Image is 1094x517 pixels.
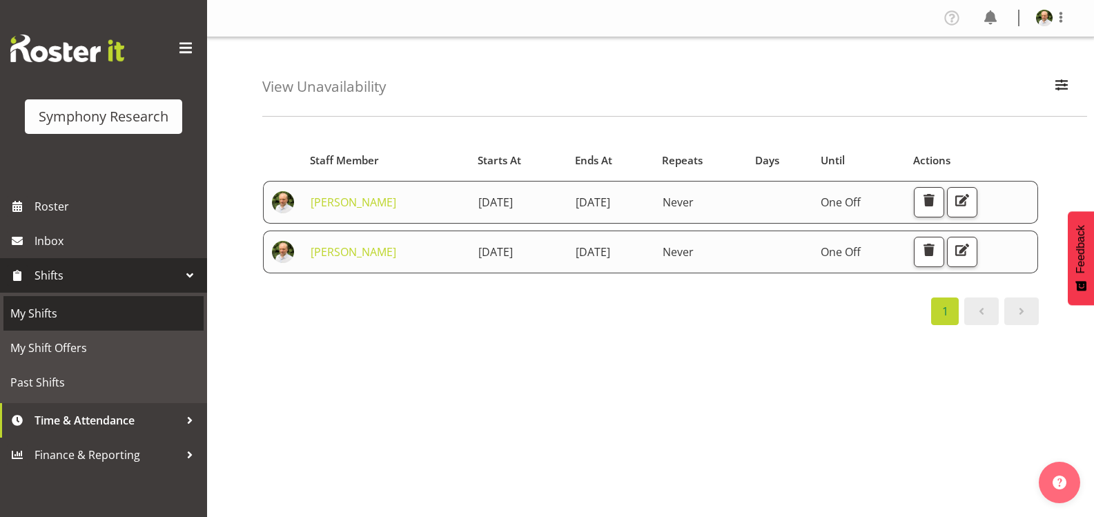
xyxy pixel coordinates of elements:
img: Rosterit website logo [10,35,124,62]
img: daniel-blairb741cf862b755b53f24b5ac22f8e6699.png [1036,10,1053,26]
span: [DATE] [576,195,610,210]
span: Feedback [1075,225,1087,273]
span: Never [663,195,694,210]
span: Inbox [35,231,200,251]
span: Time & Attendance [35,410,179,431]
button: Delete Unavailability [914,187,944,217]
span: One Off [821,195,861,210]
span: Finance & Reporting [35,445,179,465]
span: Past Shifts [10,372,197,393]
a: My Shifts [3,296,204,331]
h4: View Unavailability [262,79,386,95]
button: Edit Unavailability [947,187,977,217]
img: daniel-blairb741cf862b755b53f24b5ac22f8e6699.png [272,191,294,213]
span: Days [755,153,779,168]
a: Past Shifts [3,365,204,400]
button: Delete Unavailability [914,237,944,267]
span: Roster [35,196,200,217]
span: Repeats [662,153,703,168]
span: My Shift Offers [10,338,197,358]
span: My Shifts [10,303,197,324]
span: Starts At [478,153,521,168]
button: Edit Unavailability [947,237,977,267]
span: Shifts [35,265,179,286]
span: Until [821,153,845,168]
span: Never [663,244,694,260]
div: Symphony Research [39,106,168,127]
span: One Off [821,244,861,260]
a: [PERSON_NAME] [311,195,396,210]
span: [DATE] [478,244,513,260]
span: [DATE] [576,244,610,260]
span: Ends At [575,153,612,168]
a: My Shift Offers [3,331,204,365]
img: daniel-blairb741cf862b755b53f24b5ac22f8e6699.png [272,241,294,263]
img: help-xxl-2.png [1053,476,1066,489]
span: Staff Member [310,153,379,168]
button: Feedback - Show survey [1068,211,1094,305]
a: [PERSON_NAME] [311,244,396,260]
button: Filter Employees [1047,72,1076,102]
span: [DATE] [478,195,513,210]
span: Actions [913,153,950,168]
